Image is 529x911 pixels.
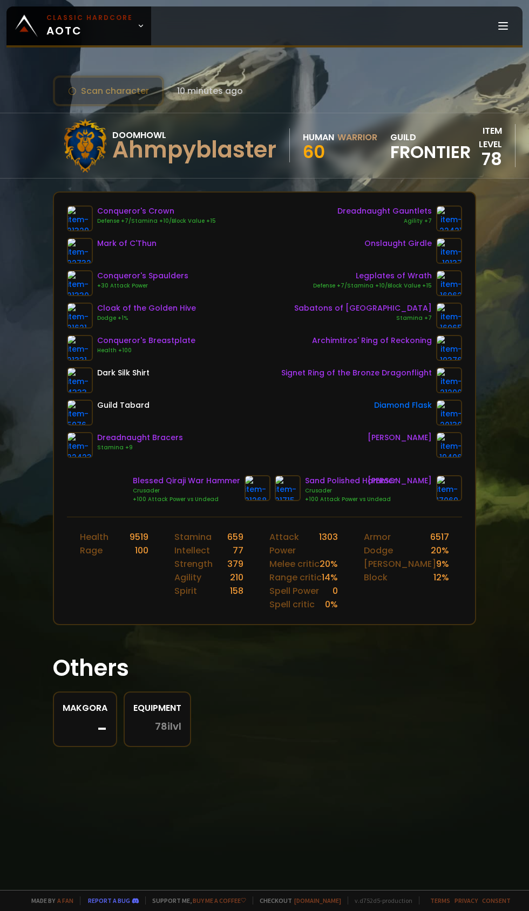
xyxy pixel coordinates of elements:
div: Spell critic [269,598,315,611]
div: Blessed Qiraji War Hammer [133,475,240,487]
div: Legplates of Wrath [313,270,432,282]
a: Classic HardcoreAOTC [6,6,151,45]
div: 78 [471,151,502,167]
div: 0 % [325,598,338,611]
div: 77 [233,544,243,557]
a: Privacy [455,896,478,905]
div: Warrior [337,131,377,145]
div: Spell Power [269,584,319,598]
img: item-21621 [67,303,93,328]
span: v. d752d5 - production [348,896,412,905]
span: 10 minutes ago [177,84,243,98]
div: Stamina +7 [294,314,432,323]
div: Armor [364,530,391,544]
div: Onslaught Girdle [364,238,432,249]
div: Sand Polished Hammer [305,475,396,487]
img: item-22423 [67,432,93,458]
img: item-21200 [436,367,462,393]
img: item-19137 [436,238,462,264]
a: Terms [430,896,450,905]
div: 1303 [319,530,338,557]
div: Spirit [174,584,197,598]
div: Signet Ring of the Bronze Dragonflight [281,367,432,379]
div: Dodge [364,544,393,557]
span: Support me, [145,896,246,905]
span: Checkout [253,896,341,905]
a: Buy me a coffee [193,896,246,905]
div: 9519 [130,530,148,544]
div: Defense +7/Stamina +10/Block Value +15 [313,282,432,290]
img: item-21330 [67,270,93,296]
div: +100 Attack Power vs Undead [305,495,396,504]
h1: Others [53,651,476,685]
div: 6517 [430,530,449,544]
div: Strength [174,557,213,571]
img: item-5976 [67,400,93,426]
img: item-20130 [436,400,462,426]
button: Scan character [53,76,164,106]
a: a fan [57,896,73,905]
div: Intellect [174,544,210,557]
div: 20 % [431,544,449,557]
div: Archimtiros' Ring of Reckoning [312,335,432,346]
div: 659 [227,530,243,544]
a: Equipment78ilvl [124,691,191,747]
div: 100 [135,544,148,557]
div: Ahmpyblaster [112,142,276,159]
div: +100 Attack Power vs Undead [133,495,240,504]
div: Sabatons of [GEOGRAPHIC_DATA] [294,303,432,314]
img: item-4333 [67,367,93,393]
div: [PERSON_NAME] [368,432,432,443]
div: Stamina +9 [97,443,183,452]
div: Dodge +1% [97,314,196,323]
div: Rage [80,544,103,557]
div: Conqueror's Crown [97,206,216,217]
div: +30 Attack Power [97,282,188,290]
div: Melee critic [269,557,320,571]
div: 158 [230,584,243,598]
div: 12 % [433,571,449,584]
div: Doomhowl [112,129,276,142]
img: item-21268 [245,475,270,501]
div: Health [80,530,108,544]
div: Health +100 [97,346,195,355]
div: Crusader [133,487,240,495]
div: Conqueror's Spaulders [97,270,188,282]
div: Range critic [269,571,322,584]
div: Human [303,131,334,145]
div: Diamond Flask [374,400,432,411]
span: Frontier [390,145,471,161]
img: item-19376 [436,335,462,361]
div: Conqueror's Breastplate [97,335,195,346]
div: item level [471,124,502,151]
div: 379 [227,557,243,571]
div: Cloak of the Golden Hive [97,303,196,314]
div: [PERSON_NAME] [364,557,436,571]
a: Report a bug [88,896,130,905]
div: - [63,721,107,737]
div: 9 % [436,557,449,571]
span: AOTC [46,13,133,39]
div: Agility [174,571,201,584]
div: Equipment [133,701,181,715]
span: 78 ilvl [155,721,181,732]
small: Classic Hardcore [46,13,133,23]
div: Dreadnaught Bracers [97,432,183,443]
div: Makgora [63,701,107,715]
img: item-16965 [436,303,462,328]
div: Attack Power [269,530,319,557]
a: Consent [482,896,511,905]
div: 210 [230,571,243,584]
div: Dreadnaught Gauntlets [337,206,432,217]
div: guild [390,131,471,161]
div: 20 % [320,557,338,571]
img: item-16962 [436,270,462,296]
div: Defense +7/Stamina +10/Block Value +15 [97,217,216,225]
img: item-21331 [67,335,93,361]
a: [DOMAIN_NAME] [294,896,341,905]
div: [PERSON_NAME] [368,475,432,487]
img: item-22421 [436,206,462,231]
div: Crusader [305,487,396,495]
div: Mark of C'Thun [97,238,157,249]
img: item-21329 [67,206,93,231]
